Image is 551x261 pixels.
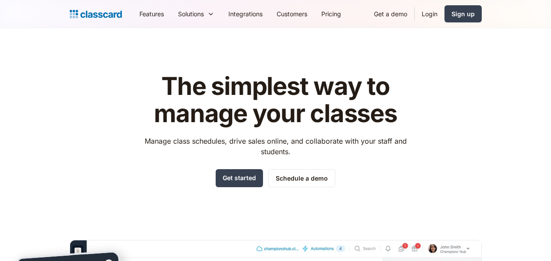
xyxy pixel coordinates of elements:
[270,4,314,24] a: Customers
[216,169,263,187] a: Get started
[136,136,415,157] p: Manage class schedules, drive sales online, and collaborate with your staff and students.
[451,9,475,18] div: Sign up
[221,4,270,24] a: Integrations
[178,9,204,18] div: Solutions
[136,73,415,127] h1: The simplest way to manage your classes
[70,8,122,20] a: Logo
[314,4,348,24] a: Pricing
[132,4,171,24] a: Features
[415,4,444,24] a: Login
[367,4,414,24] a: Get a demo
[268,169,335,187] a: Schedule a demo
[444,5,482,22] a: Sign up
